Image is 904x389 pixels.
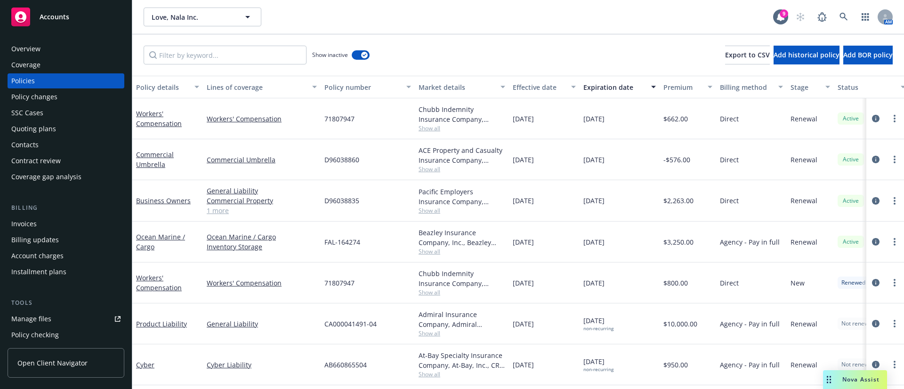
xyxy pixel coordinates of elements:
a: circleInformation [870,236,881,247]
div: Coverage [11,57,40,72]
span: Show all [419,206,505,214]
a: Manage files [8,311,124,326]
div: Billing [8,203,124,213]
button: Export to CSV [725,46,770,64]
a: Quoting plans [8,121,124,136]
div: Coverage gap analysis [11,169,81,184]
a: more [889,236,900,247]
a: Product Liability [136,319,187,328]
a: Workers' Compensation [207,278,317,288]
span: Add historical policy [774,50,839,59]
span: [DATE] [513,114,534,124]
span: Direct [720,114,739,124]
a: circleInformation [870,113,881,124]
span: [DATE] [513,278,534,288]
a: more [889,277,900,288]
div: Policy number [324,82,401,92]
span: Show inactive [312,51,348,59]
div: Invoices [11,216,37,231]
div: Drag to move [823,370,835,389]
div: Admiral Insurance Company, Admiral Insurance Group ([PERSON_NAME] Corporation), CRC Group [419,310,505,329]
button: Policy number [321,76,415,98]
a: more [889,359,900,370]
div: Chubb Indemnity Insurance Company, Chubb Group [419,104,505,124]
a: Account charges [8,248,124,263]
span: FAL-164274 [324,237,360,247]
span: Not renewing [841,319,877,328]
a: Search [834,8,853,26]
a: Accounts [8,4,124,30]
a: General Liability [207,186,317,196]
span: $950.00 [663,360,688,370]
a: more [889,195,900,206]
span: Not renewing [841,360,877,369]
a: Overview [8,41,124,56]
a: circleInformation [870,154,881,165]
a: circleInformation [870,195,881,206]
span: [DATE] [513,237,534,247]
span: Show all [419,370,505,378]
a: Report a Bug [813,8,831,26]
span: [DATE] [513,155,534,165]
div: Status [838,82,895,92]
button: Add historical policy [774,46,839,64]
span: [DATE] [583,155,605,165]
span: Show all [419,329,505,337]
span: Agency - Pay in full [720,237,780,247]
span: Renewal [791,360,817,370]
span: Direct [720,278,739,288]
a: Start snowing [791,8,810,26]
span: Show all [419,247,505,255]
span: Export to CSV [725,50,770,59]
div: Overview [11,41,40,56]
span: [DATE] [513,196,534,206]
span: $10,000.00 [663,319,697,329]
a: more [889,318,900,329]
a: Inventory Storage [207,242,317,252]
span: Renewed [841,278,865,287]
a: more [889,154,900,165]
div: Tools [8,298,124,308]
div: Quoting plans [11,121,56,136]
span: $800.00 [663,278,688,288]
span: Active [841,238,860,246]
button: Premium [660,76,716,98]
input: Filter by keyword... [144,46,307,64]
span: [DATE] [583,196,605,206]
span: Love, Nala Inc. [152,12,233,22]
span: 71807947 [324,114,355,124]
span: Active [841,155,860,164]
div: Contacts [11,137,39,152]
span: Open Client Navigator [17,358,88,368]
div: Billing method [720,82,773,92]
div: Policies [11,73,35,88]
span: -$576.00 [663,155,690,165]
a: Business Owners [136,196,191,205]
a: Coverage [8,57,124,72]
div: Contract review [11,153,61,168]
span: [DATE] [583,316,613,332]
a: Policy checking [8,327,124,342]
button: Expiration date [580,76,660,98]
a: Workers' Compensation [136,109,182,128]
a: circleInformation [870,318,881,329]
div: Chubb Indemnity Insurance Company, Chubb Group [419,269,505,288]
span: [DATE] [583,114,605,124]
div: Policy details [136,82,189,92]
a: more [889,113,900,124]
div: Policy changes [11,89,57,104]
div: ACE Property and Casualty Insurance Company, Chubb Group [419,145,505,165]
a: Contacts [8,137,124,152]
button: Policy details [132,76,203,98]
span: Renewal [791,114,817,124]
span: Show all [419,288,505,296]
button: Billing method [716,76,787,98]
span: Direct [720,155,739,165]
div: Policy checking [11,327,59,342]
div: Billing updates [11,232,59,247]
a: Ocean Marine / Cargo [207,232,317,242]
div: Market details [419,82,495,92]
span: [DATE] [583,237,605,247]
div: 9 [780,9,788,18]
a: Commercial Umbrella [136,150,174,169]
